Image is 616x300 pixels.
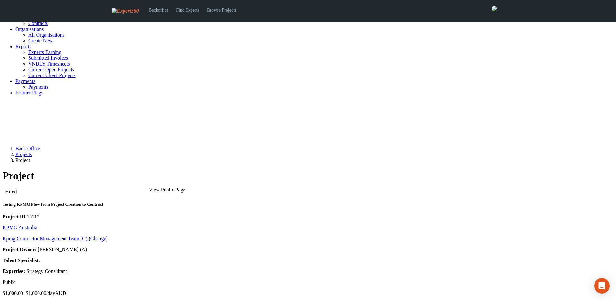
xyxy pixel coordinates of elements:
h5: Testing KPMG Flow from Project Creation to Contract [3,202,613,207]
h1: Project [3,170,613,182]
span: Public [3,279,16,285]
span: Strategy Consultant [26,269,67,274]
a: VNDLY Timesheets [28,61,70,66]
a: Change [90,236,106,241]
a: All Organisations [28,32,64,38]
span: [PERSON_NAME] (A) [38,247,87,252]
strong: Project ID [3,214,25,219]
span: AUD [55,290,66,296]
a: Reports [15,44,31,49]
div: Open Intercom Messenger [594,278,610,294]
p: $1,000.00–$1,000.00/day [3,290,613,296]
a: Payments [28,84,48,90]
span: Hired [5,189,17,194]
a: Current Client Projects [28,73,76,78]
strong: Expertise: [3,269,25,274]
li: Project [15,157,613,163]
a: Submitted Invoices [28,55,68,61]
a: Contracts [28,21,48,26]
img: Expert360 [112,8,139,14]
strong: Talent Specialist: [3,258,40,263]
span: 15117 [27,214,39,219]
a: Experts Earning [28,49,62,55]
a: Back Office [15,146,40,151]
a: KPMG Australia [3,225,37,230]
a: Projects [15,152,32,157]
div: View Public Page [149,187,185,193]
a: Kpmg Contractor Management Team (C) [3,236,87,241]
a: Organisations [15,26,44,32]
a: Payments [15,78,35,84]
a: Current Open Projects [28,67,74,72]
span: ( ) [89,236,108,241]
img: aacfd360-1189-4d2c-8c99-f915b2c139f3-normal.png [492,6,497,11]
a: Create New [28,38,53,43]
strong: Project Owner: [3,247,37,252]
a: Feature Flags [15,90,43,95]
